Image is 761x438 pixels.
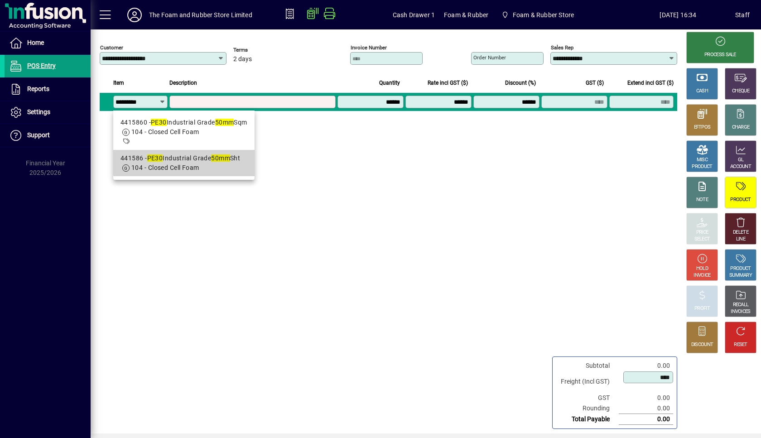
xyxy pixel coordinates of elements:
[169,78,197,88] span: Description
[497,7,578,23] span: Foam & Rubber Store
[113,150,255,176] mat-option: 441586 - PE30 Industrial Grade 50mm Sht
[738,157,744,164] div: GL
[100,44,123,51] mat-label: Customer
[586,78,604,88] span: GST ($)
[131,164,199,171] span: 104 - Closed Cell Foam
[505,78,536,88] span: Discount (%)
[149,8,252,22] div: The Foam and Rubber Store Limited
[556,403,619,414] td: Rounding
[694,305,710,312] div: PROFIT
[5,32,91,54] a: Home
[619,403,673,414] td: 0.00
[5,78,91,101] a: Reports
[732,124,750,131] div: CHARGE
[627,78,674,88] span: Extend incl GST ($)
[211,154,230,162] em: 50mm
[729,272,752,279] div: SUMMARY
[151,119,167,126] em: PE30
[734,342,747,348] div: RESET
[696,265,708,272] div: HOLD
[131,128,199,135] span: 104 - Closed Cell Foam
[513,8,574,22] span: Foam & Rubber Store
[730,265,751,272] div: PRODUCT
[233,56,252,63] span: 2 days
[147,154,163,162] em: PE30
[704,52,736,58] div: PROCESS SALE
[619,361,673,371] td: 0.00
[113,114,255,150] mat-option: 4415860 - PE30 Industrial Grade 50mm Sqm
[27,39,44,46] span: Home
[556,361,619,371] td: Subtotal
[428,78,468,88] span: Rate incl GST ($)
[556,393,619,403] td: GST
[351,44,387,51] mat-label: Invoice number
[556,371,619,393] td: Freight (Incl GST)
[5,124,91,147] a: Support
[696,88,708,95] div: CASH
[621,8,735,22] span: [DATE] 16:34
[5,101,91,124] a: Settings
[697,157,708,164] div: MISC
[233,47,288,53] span: Terms
[732,88,749,95] div: CHEQUE
[696,229,708,236] div: PRICE
[694,272,710,279] div: INVOICE
[27,131,50,139] span: Support
[120,118,247,127] div: 4415860 - Industrial Grade Sqm
[215,119,234,126] em: 50mm
[692,164,712,170] div: PRODUCT
[736,236,745,243] div: LINE
[619,393,673,403] td: 0.00
[731,308,750,315] div: INVOICES
[694,124,711,131] div: EFTPOS
[696,197,708,203] div: NOTE
[393,8,435,22] span: Cash Drawer 1
[619,414,673,425] td: 0.00
[551,44,573,51] mat-label: Sales rep
[113,78,124,88] span: Item
[120,7,149,23] button: Profile
[694,236,710,243] div: SELECT
[691,342,713,348] div: DISCOUNT
[735,8,750,22] div: Staff
[27,85,49,92] span: Reports
[379,78,400,88] span: Quantity
[473,54,506,61] mat-label: Order number
[27,108,50,116] span: Settings
[120,154,247,163] div: 441586 - Industrial Grade Sht
[730,197,751,203] div: PRODUCT
[733,229,748,236] div: DELETE
[556,414,619,425] td: Total Payable
[733,302,749,308] div: RECALL
[27,62,56,69] span: POS Entry
[444,8,488,22] span: Foam & Rubber
[730,164,751,170] div: ACCOUNT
